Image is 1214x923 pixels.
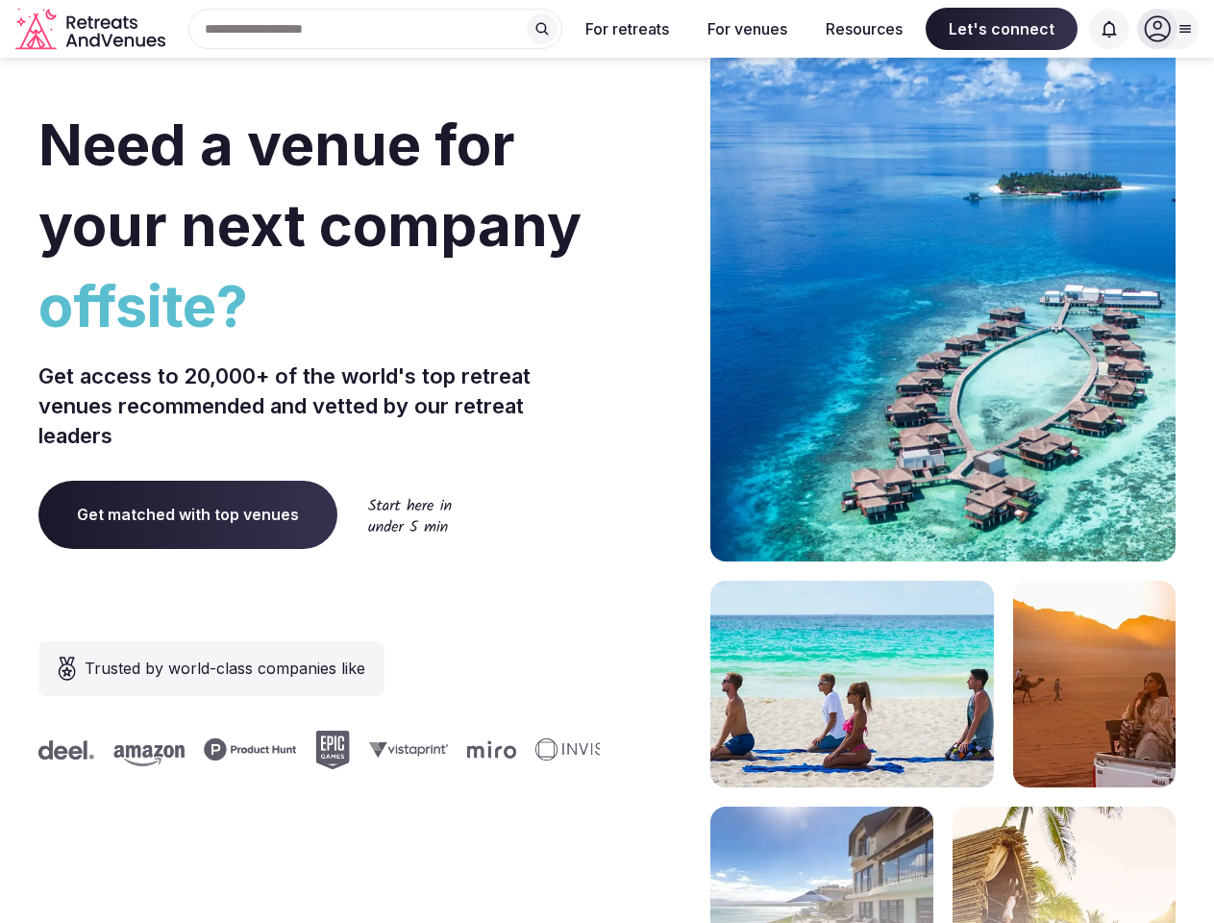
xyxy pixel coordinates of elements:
svg: Epic Games company logo [294,731,329,769]
svg: Retreats and Venues company logo [15,8,169,51]
button: Resources [810,8,918,50]
img: yoga on tropical beach [710,581,994,787]
p: Get access to 20,000+ of the world's top retreat venues recommended and vetted by our retreat lea... [38,362,600,450]
button: For retreats [570,8,684,50]
svg: Deel company logo [17,740,73,760]
a: Get matched with top venues [38,481,337,548]
img: woman sitting in back of truck with camels [1013,581,1176,787]
a: Visit the homepage [15,8,169,51]
span: offsite? [38,265,600,346]
span: Need a venue for your next company [38,110,582,260]
button: For venues [692,8,803,50]
svg: Vistaprint company logo [348,741,427,758]
span: Trusted by world-class companies like [85,657,365,680]
svg: Miro company logo [446,740,495,759]
svg: Invisible company logo [514,738,620,761]
span: Let's connect [926,8,1078,50]
img: Start here in under 5 min [368,498,452,532]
